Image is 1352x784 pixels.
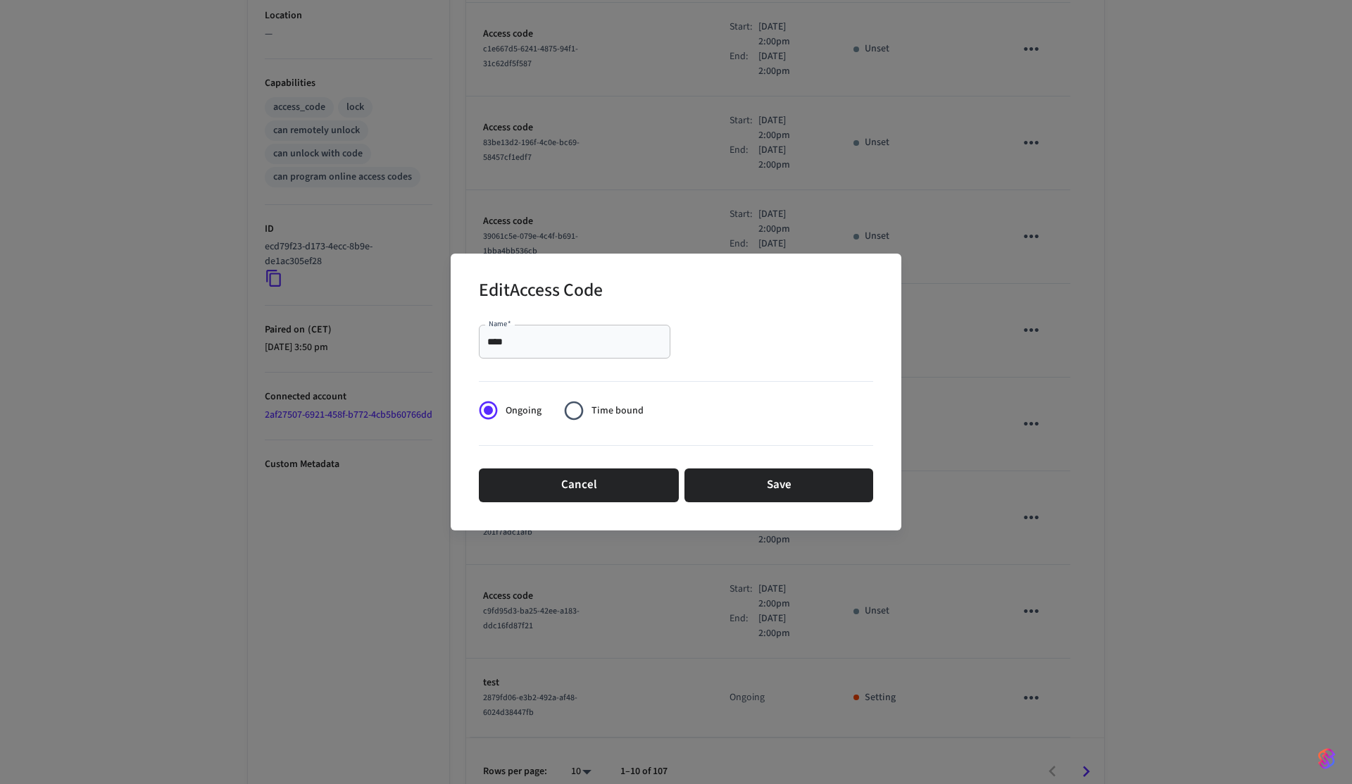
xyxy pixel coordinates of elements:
[479,270,603,313] h2: Edit Access Code
[479,468,679,502] button: Cancel
[684,468,873,502] button: Save
[1318,747,1335,770] img: SeamLogoGradient.69752ec5.svg
[506,404,542,418] span: Ongoing
[591,404,644,418] span: Time bound
[489,318,511,329] label: Name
